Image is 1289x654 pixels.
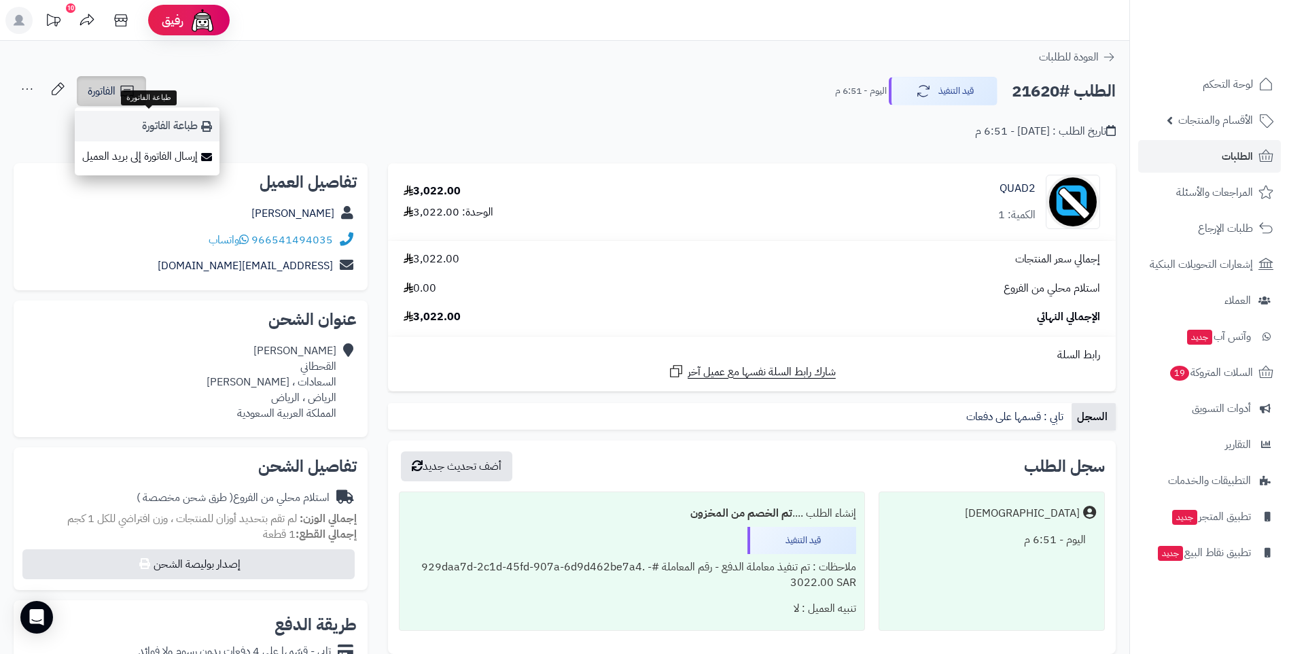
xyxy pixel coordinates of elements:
[1186,327,1251,346] span: وآتس آب
[961,403,1072,430] a: تابي : قسمها على دفعات
[1037,309,1100,325] span: الإجمالي النهائي
[1138,320,1281,353] a: وآتس آبجديد
[408,596,856,622] div: تنبيه العميل : لا
[296,526,357,543] strong: إجمالي القطع:
[137,489,233,506] span: ( طرق شحن مخصصة )
[889,77,997,105] button: قيد التنفيذ
[1012,78,1116,105] h2: الطلب #21620
[209,232,249,248] a: واتساب
[1169,363,1253,382] span: السلات المتروكة
[404,252,459,267] span: 3,022.00
[1138,464,1281,497] a: التطبيقات والخدمات
[275,617,357,633] h2: طريقة الدفع
[88,83,116,99] span: الفاتورة
[1198,219,1253,238] span: طلبات الإرجاع
[965,506,1080,521] div: [DEMOGRAPHIC_DATA]
[251,205,334,222] a: [PERSON_NAME]
[121,90,177,105] div: طباعة الفاتورة
[1138,176,1281,209] a: المراجعات والأسئلة
[207,343,336,421] div: [PERSON_NAME] القحطاني السعادات ، [PERSON_NAME] الرياض ، الرياض المملكة العربية السعودية
[835,84,887,98] small: اليوم - 6:51 م
[975,124,1116,139] div: تاريخ الطلب : [DATE] - 6:51 م
[162,12,183,29] span: رفيق
[263,526,357,543] small: 1 قطعة
[1225,435,1251,454] span: التقارير
[1158,546,1183,561] span: جديد
[887,527,1096,553] div: اليوم - 6:51 م
[1170,366,1189,381] span: 19
[75,141,219,172] a: إرسال الفاتورة إلى بريد العميل
[1004,281,1100,296] span: استلام محلي من الفروع
[404,184,461,199] div: 3,022.00
[1138,500,1281,533] a: تطبيق المتجرجديد
[404,281,436,296] span: 0.00
[75,111,219,141] a: طباعة الفاتورة
[1172,510,1197,525] span: جديد
[404,205,493,220] div: الوحدة: 3,022.00
[1000,181,1036,196] a: QUAD2
[24,458,357,475] h2: تفاصيل الشحن
[189,7,216,34] img: ai-face.png
[36,7,70,37] a: تحديثات المنصة
[747,527,856,554] div: قيد التنفيذ
[1138,356,1281,389] a: السلات المتروكة19
[1187,330,1212,345] span: جديد
[1203,75,1253,94] span: لوحة التحكم
[401,451,512,481] button: أضف تحديث جديد
[1192,399,1251,418] span: أدوات التسويق
[77,76,146,106] a: الفاتورة
[404,309,461,325] span: 3,022.00
[24,311,357,328] h2: عنوان الشحن
[1046,175,1099,229] img: no_image-90x90.png
[1138,536,1281,569] a: تطبيق نقاط البيعجديد
[251,232,333,248] a: 966541494035
[1171,507,1251,526] span: تطبيق المتجر
[688,364,836,380] span: شارك رابط السلة نفسها مع عميل آخر
[1039,49,1116,65] a: العودة للطلبات
[1024,458,1105,475] h3: سجل الطلب
[1138,212,1281,245] a: طلبات الإرجاع
[408,554,856,596] div: ملاحظات : تم تنفيذ معاملة الدفع - رقم المعاملة #929daa7d-2c1d-45fd-907a-6d9d462be7a4. - 3022.00 SAR
[408,500,856,527] div: إنشاء الطلب ....
[1138,248,1281,281] a: إشعارات التحويلات البنكية
[1156,543,1251,562] span: تطبيق نقاط البيع
[998,207,1036,223] div: الكمية: 1
[1138,392,1281,425] a: أدوات التسويق
[1072,403,1116,430] a: السجل
[1178,111,1253,130] span: الأقسام والمنتجات
[158,258,333,274] a: [EMAIL_ADDRESS][DOMAIN_NAME]
[1168,471,1251,490] span: التطبيقات والخدمات
[22,549,355,579] button: إصدار بوليصة الشحن
[66,3,75,13] div: 10
[393,347,1110,363] div: رابط السلة
[690,505,792,521] b: تم الخصم من المخزون
[1039,49,1099,65] span: العودة للطلبات
[1224,291,1251,310] span: العملاء
[1015,252,1100,267] span: إجمالي سعر المنتجات
[1150,255,1253,274] span: إشعارات التحويلات البنكية
[1138,428,1281,461] a: التقارير
[1176,183,1253,202] span: المراجعات والأسئلة
[668,363,836,380] a: شارك رابط السلة نفسها مع عميل آخر
[300,511,357,527] strong: إجمالي الوزن:
[20,601,53,634] div: Open Intercom Messenger
[67,511,297,527] span: لم تقم بتحديد أوزان للمنتجات ، وزن افتراضي للكل 1 كجم
[1222,147,1253,166] span: الطلبات
[24,174,357,190] h2: تفاصيل العميل
[1197,10,1276,39] img: logo-2.png
[1138,284,1281,317] a: العملاء
[1138,68,1281,101] a: لوحة التحكم
[1138,140,1281,173] a: الطلبات
[137,490,330,506] div: استلام محلي من الفروع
